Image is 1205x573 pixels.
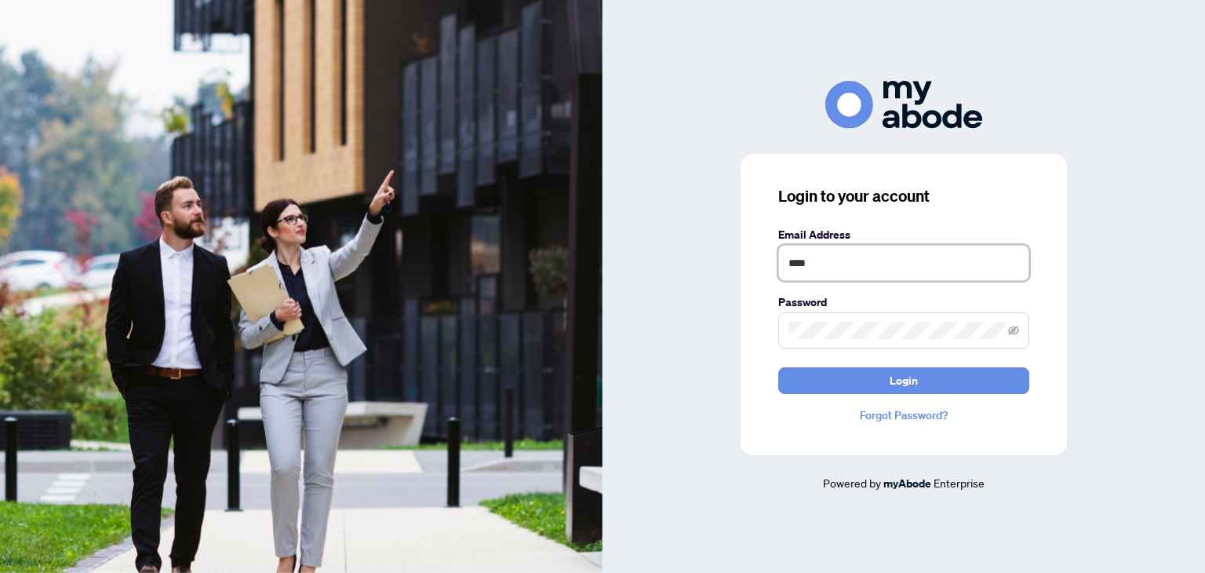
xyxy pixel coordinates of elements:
img: ma-logo [825,81,982,129]
span: Powered by [823,476,881,490]
a: Forgot Password? [778,407,1029,424]
span: Enterprise [934,476,985,490]
label: Email Address [778,226,1029,243]
button: Login [778,367,1029,394]
a: myAbode [883,475,931,492]
label: Password [778,294,1029,311]
h3: Login to your account [778,185,1029,207]
span: Login [890,368,918,393]
span: eye-invisible [1008,325,1019,336]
